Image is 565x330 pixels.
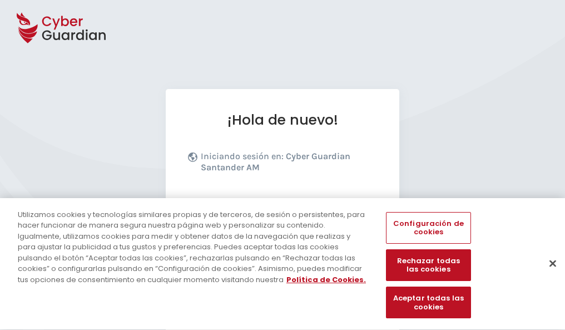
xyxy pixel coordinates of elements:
a: Más información sobre su privacidad, se abre en una nueva pestaña [286,274,366,285]
h1: ¡Hola de nuevo! [188,111,377,129]
button: Cerrar [541,251,565,275]
button: Rechazar todas las cookies [386,250,470,282]
b: Cyber Guardian Santander AM [201,151,350,173]
p: Iniciando sesión en: [201,151,374,179]
button: Aceptar todas las cookies [386,287,470,319]
button: Configuración de cookies, Abre el cuadro de diálogo del centro de preferencias. [386,212,470,244]
div: Utilizamos cookies y tecnologías similares propias y de terceros, de sesión o persistentes, para ... [18,209,369,285]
